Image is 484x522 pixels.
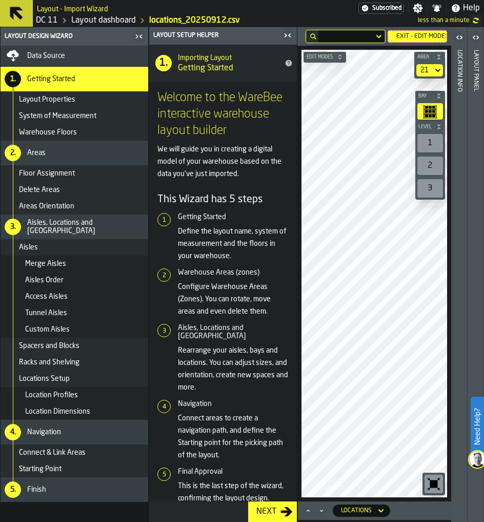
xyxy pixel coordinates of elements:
[409,3,427,13] label: button-toggle-Settings
[19,186,60,194] span: Delete Areas
[19,375,70,383] span: Locations Setup
[19,243,38,252] span: Aisles
[468,27,483,522] header: Layout panel
[315,506,328,516] button: Minimize
[27,486,46,494] span: Finish
[178,468,289,476] h6: Final Approval
[414,52,445,62] button: button-
[1,354,148,371] li: menu Racks and Shelving
[178,344,289,394] p: Rearrange your aisles, bays and locations. You can adjust sizes, and orientation, create new spac...
[418,17,470,24] span: 9/15/2025, 8:11:25 AM
[415,177,445,200] div: button-toolbar-undefined
[19,169,75,178] span: Floor Assignment
[178,281,289,318] p: Configure Warehouse Areas (Zones). You can rotate, move areas and even delete them.
[157,192,289,207] h4: This Wizard has 5 steps
[27,52,65,60] span: Data Source
[358,3,404,14] a: link-to-/wh/i/2e91095d-d0fa-471d-87cf-b9f7f81665fc/settings/billing
[5,424,21,440] div: 4.
[37,3,108,13] h2: Sub Title
[451,27,467,522] header: Location Info
[19,358,79,366] span: Racks and Shelving
[27,219,144,235] span: Aisles, Locations and [GEOGRAPHIC_DATA]
[1,288,148,305] li: menu Access Aisles
[1,27,148,46] header: Layout Design Wizard
[1,46,148,67] li: menu Data Source
[415,154,445,177] div: button-toolbar-undefined
[415,122,445,132] button: button-
[5,71,21,87] div: 1.
[1,67,148,91] li: menu Getting Started
[27,75,75,83] span: Getting Started
[1,198,148,215] li: menu Areas Orientation
[1,141,148,165] li: menu Areas
[178,324,289,340] h6: Aisles, Locations and [GEOGRAPHIC_DATA]
[25,276,64,284] span: Aisles Order
[149,45,297,82] div: title-Getting Started
[426,476,442,492] svg: Reset zoom and position
[447,2,484,14] label: button-toggle-Help
[19,342,79,350] span: Spacers and Blocks
[463,2,480,14] span: Help
[1,477,148,502] li: menu Finish
[3,33,132,40] div: Layout Design Wizard
[71,14,136,27] a: link-to-/wh/i/2e91095d-d0fa-471d-87cf-b9f7f81665fc/designer
[1,108,148,124] li: menu System of Measurement
[19,95,75,104] span: Layout Properties
[178,52,272,62] h2: Sub Title
[178,480,289,505] p: This is the last step of the wizard, confirming the layout design.
[388,30,447,43] div: Exit - Edit Mode:
[420,66,429,74] div: DropdownMenuValue-21
[19,449,86,457] span: Connect & Link Areas
[1,305,148,321] li: menu Tunnel Aisles
[27,149,46,157] span: Areas
[1,182,148,198] li: menu Delete Areas
[149,27,297,45] header: Layout Setup Helper
[178,225,289,262] p: Define the layout name, system of measurement and the floors in your warehouse.
[456,48,463,519] div: Location Info
[5,145,21,161] div: 2.
[1,461,148,477] li: menu Starting Point
[470,14,482,27] label: button-toggle-undefined
[428,3,446,13] label: button-toggle-Notifications
[1,371,148,387] li: menu Locations Setup
[1,420,148,444] li: menu Navigation
[19,202,74,210] span: Areas Orientation
[149,14,239,27] a: link-to-/wh/i/2e91095d-d0fa-471d-87cf-b9f7f81665fc/import/layout/97daaf61-11e2-4a77-bd0c-916a90e0...
[178,62,233,74] span: Getting Started
[5,481,21,498] div: 5.
[252,506,280,518] div: Next
[5,219,21,235] div: 3.
[1,321,148,338] li: menu Custom Aisles
[19,112,96,120] span: System of Measurement
[1,444,148,461] li: menu Connect & Link Areas
[36,14,58,27] a: link-to-/wh/i/2e91095d-d0fa-471d-87cf-b9f7f81665fc
[416,64,443,76] div: DropdownMenuValue-21
[472,48,479,519] div: Layout panel
[178,213,289,221] h6: Getting Started
[178,400,289,408] h6: Navigation
[422,473,445,495] div: button-toolbar-undefined
[132,30,146,43] label: button-toggle-Close me
[372,5,401,12] span: Subscribed
[1,91,148,108] li: menu Layout Properties
[280,29,295,42] label: button-toggle-Close me
[1,403,148,420] li: menu Location Dimensions
[415,54,434,60] span: Area
[415,101,445,122] div: button-toolbar-undefined
[310,33,316,40] div: hide filter
[417,157,443,175] div: 2
[19,465,62,473] span: Starting Point
[358,3,404,14] div: Menu Subscription
[178,268,289,277] h6: Warehouse Areas (zones)
[25,408,90,416] span: Location Dimensions
[1,165,148,182] li: menu Floor Assignment
[25,309,67,317] span: Tunnel Aisles
[25,260,66,268] span: Merge Aisles
[333,505,390,517] div: DropdownMenuValue-locations
[35,14,239,27] nav: Breadcrumb
[304,52,346,62] button: button-
[302,506,314,516] button: Maximize
[469,29,483,48] label: button-toggle-Open
[248,501,297,522] button: button-Next
[341,507,372,514] div: DropdownMenuValue-locations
